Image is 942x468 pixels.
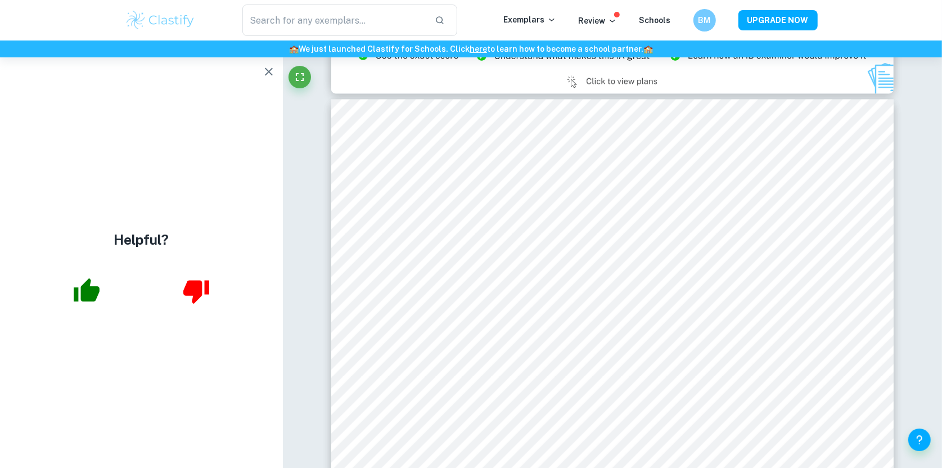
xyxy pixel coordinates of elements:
[698,14,711,26] h6: BM
[2,43,940,55] h6: We just launched Clastify for Schools. Click to learn how to become a school partner.
[738,10,818,30] button: UPGRADE NOW
[693,9,716,31] button: BM
[639,16,671,25] a: Schools
[579,15,617,27] p: Review
[125,9,196,31] img: Clastify logo
[242,4,426,36] input: Search for any exemplars...
[289,44,299,53] span: 🏫
[289,66,311,88] button: Fullscreen
[504,13,556,26] p: Exemplars
[114,229,169,250] h4: Helpful?
[470,44,487,53] a: here
[643,44,653,53] span: 🏫
[908,429,931,451] button: Help and Feedback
